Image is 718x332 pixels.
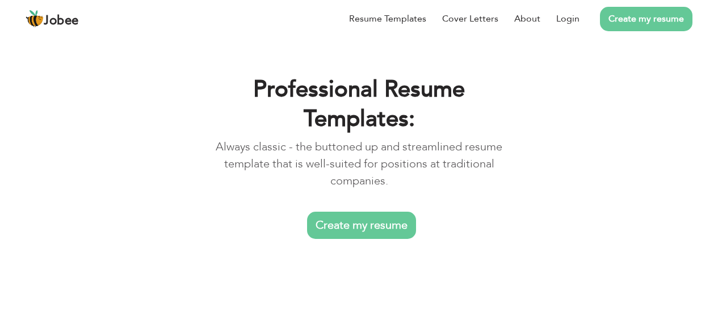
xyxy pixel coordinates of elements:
[600,7,692,31] a: Create my resume
[307,212,416,239] a: Create my resume
[44,15,79,27] span: Jobee
[442,12,498,26] a: Cover Letters
[207,138,511,190] p: Always classic - the buttoned up and streamlined resume template that is well-suited for position...
[349,12,426,26] a: Resume Templates
[556,12,580,26] a: Login
[26,10,79,28] a: Jobee
[207,75,511,134] h1: Professional Resume Templates:
[26,10,44,28] img: jobee.io
[514,12,540,26] a: About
